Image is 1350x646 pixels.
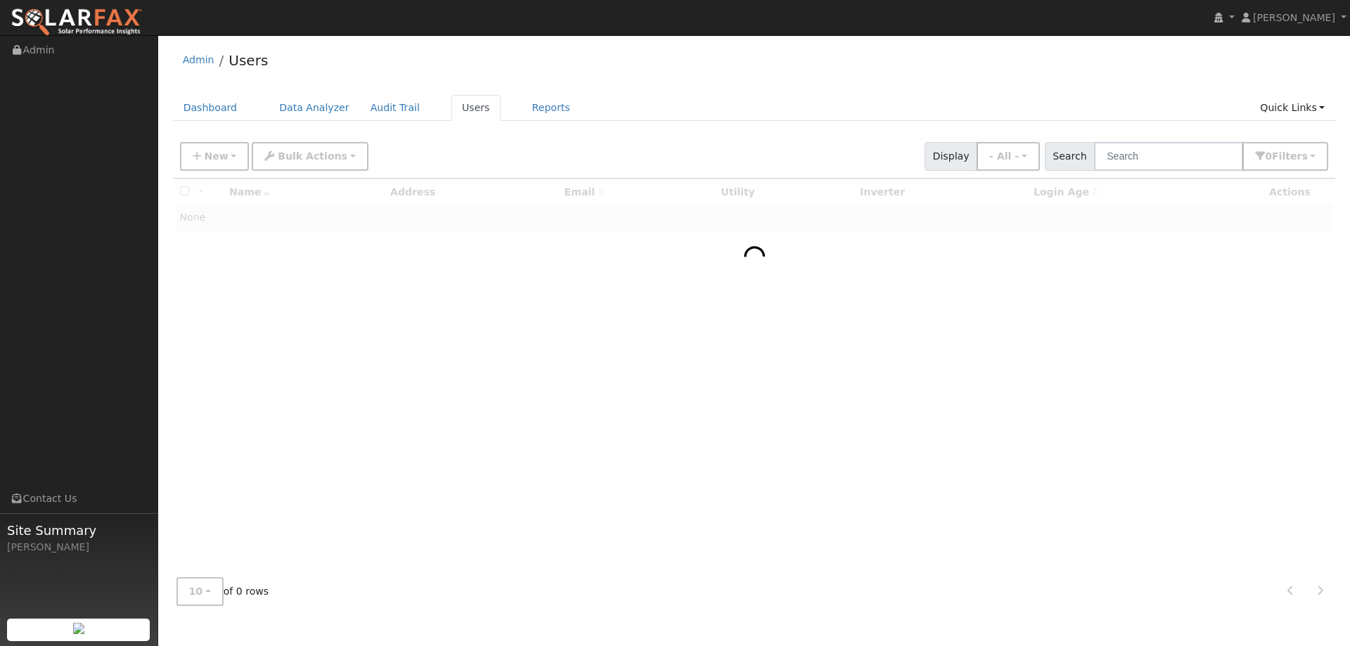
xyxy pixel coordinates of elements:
[1045,142,1095,171] span: Search
[278,150,347,162] span: Bulk Actions
[925,142,977,171] span: Display
[189,586,203,597] span: 10
[204,150,228,162] span: New
[1253,12,1335,23] span: [PERSON_NAME]
[360,95,430,121] a: Audit Trail
[1301,150,1307,162] span: s
[180,142,250,171] button: New
[11,8,143,37] img: SolarFax
[176,577,224,606] button: 10
[183,54,214,65] a: Admin
[451,95,501,121] a: Users
[73,623,84,634] img: retrieve
[7,521,150,540] span: Site Summary
[1272,150,1308,162] span: Filter
[173,95,248,121] a: Dashboard
[1094,142,1243,171] input: Search
[229,52,268,69] a: Users
[977,142,1040,171] button: - All -
[252,142,368,171] button: Bulk Actions
[1249,95,1335,121] a: Quick Links
[522,95,581,121] a: Reports
[1242,142,1328,171] button: 0Filters
[176,577,269,606] span: of 0 rows
[7,540,150,555] div: [PERSON_NAME]
[269,95,360,121] a: Data Analyzer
